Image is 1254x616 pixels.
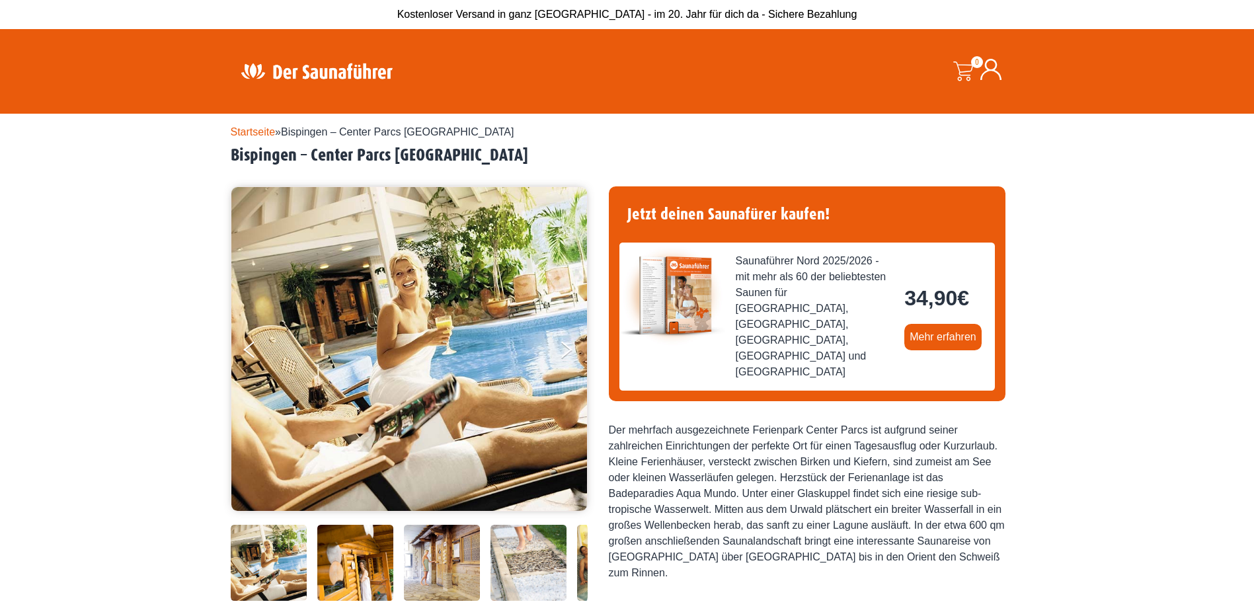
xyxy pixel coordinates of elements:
[619,197,995,232] h4: Jetzt deinen Saunafürer kaufen!
[736,253,894,380] span: Saunaführer Nord 2025/2026 - mit mehr als 60 der beliebtesten Saunen für [GEOGRAPHIC_DATA], [GEOG...
[904,324,982,350] a: Mehr erfahren
[619,243,725,348] img: der-saunafuehrer-2025-nord.jpg
[397,9,857,20] span: Kostenloser Versand in ganz [GEOGRAPHIC_DATA] - im 20. Jahr für dich da - Sichere Bezahlung
[244,336,277,369] button: Previous
[281,126,514,137] span: Bispingen – Center Parcs [GEOGRAPHIC_DATA]
[559,336,592,369] button: Next
[971,56,983,68] span: 0
[957,286,969,310] span: €
[231,126,276,137] a: Startseite
[904,286,969,310] bdi: 34,90
[231,145,1024,166] h2: Bispingen – Center Parcs [GEOGRAPHIC_DATA]
[609,422,1005,581] div: Der mehrfach ausgezeichnete Ferienpark Center Parcs ist aufgrund seiner zahlreichen Einrichtungen...
[231,126,514,137] span: »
